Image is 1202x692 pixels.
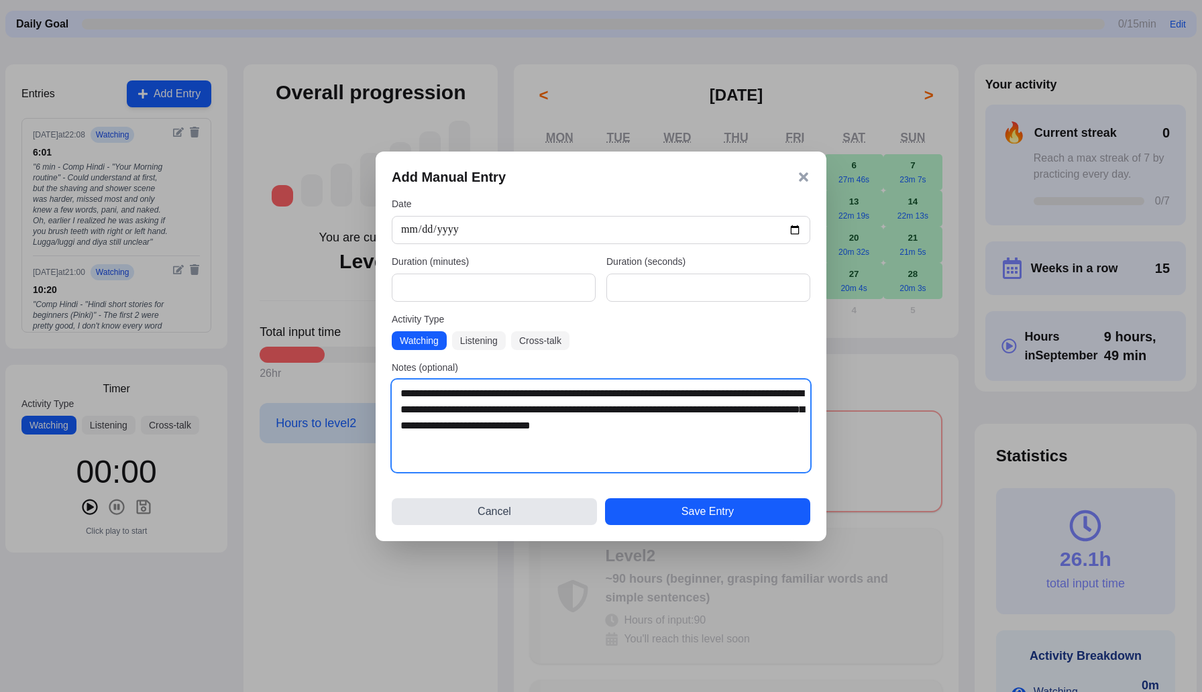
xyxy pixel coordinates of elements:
[392,168,506,186] h3: Add Manual Entry
[452,331,506,350] button: Listening
[392,197,810,211] label: Date
[392,331,447,350] button: Watching
[392,255,596,268] label: Duration (minutes)
[605,498,810,525] button: Save Entry
[392,312,810,326] label: Activity Type
[606,255,810,268] label: Duration (seconds)
[392,361,810,374] label: Notes (optional)
[392,498,597,525] button: Cancel
[511,331,569,350] button: Cross-talk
